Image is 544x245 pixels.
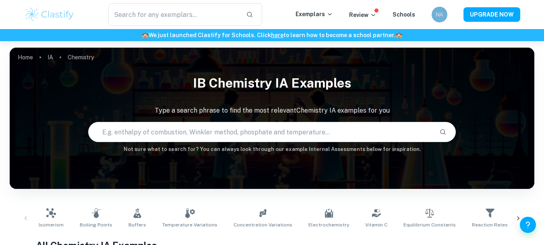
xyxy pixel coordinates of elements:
[2,31,542,40] h6: We just launched Clastify for Schools. Click to learn how to become a school partner.
[89,121,432,143] input: E.g. enthalpy of combustion, Winkler method, phosphate and temperature...
[271,32,283,38] a: here
[435,10,444,19] h6: NA
[365,221,387,228] span: Vitamin C
[162,221,217,228] span: Temperature Variations
[48,52,53,63] a: IA
[39,221,64,228] span: Isomerism
[24,6,75,23] img: Clastify logo
[142,32,149,38] span: 🏫
[296,10,333,19] p: Exemplars
[80,221,112,228] span: Boiling Points
[108,3,240,26] input: Search for any exemplars...
[436,125,450,139] button: Search
[10,145,534,153] h6: Not sure what to search for? You can always look through our example Internal Assessments below f...
[403,221,456,228] span: Equilibrium Constants
[349,10,376,19] p: Review
[234,221,292,228] span: Concentration Variations
[520,217,536,233] button: Help and Feedback
[472,221,508,228] span: Reaction Rates
[393,11,415,18] a: Schools
[128,221,146,228] span: Buffers
[10,106,534,115] p: Type a search phrase to find the most relevant Chemistry IA examples for you
[463,7,520,22] button: UPGRADE NOW
[395,32,402,38] span: 🏫
[10,70,534,96] h1: IB Chemistry IA examples
[308,221,349,228] span: Electrochemistry
[68,53,94,62] p: Chemistry
[431,6,447,22] button: NA
[18,52,33,63] a: Home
